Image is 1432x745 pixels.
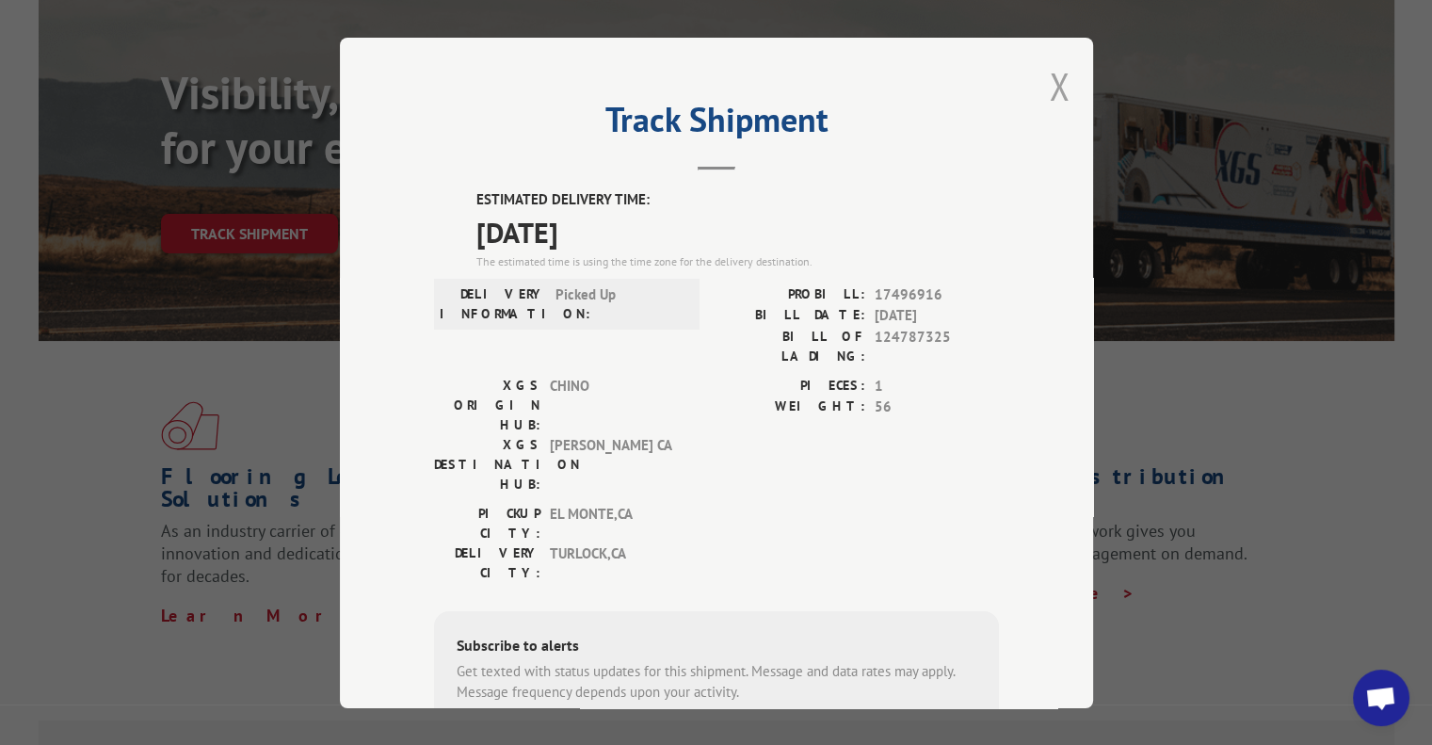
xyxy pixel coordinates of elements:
[434,434,540,494] label: XGS DESTINATION HUB:
[716,283,865,305] label: PROBILL:
[716,375,865,397] label: PIECES:
[476,210,999,252] span: [DATE]
[550,543,677,582] span: TURLOCK , CA
[550,434,677,494] span: [PERSON_NAME] CA
[875,326,999,365] span: 124787325
[716,305,865,327] label: BILL DATE:
[434,503,540,543] label: PICKUP CITY:
[550,375,677,434] span: CHINO
[716,326,865,365] label: BILL OF LADING:
[440,283,546,323] label: DELIVERY INFORMATION:
[1353,670,1409,726] a: Open chat
[875,397,999,418] span: 56
[476,252,999,269] div: The estimated time is using the time zone for the delivery destination.
[434,106,999,142] h2: Track Shipment
[1049,61,1070,111] button: Close modal
[555,283,683,323] span: Picked Up
[875,305,999,327] span: [DATE]
[476,189,999,211] label: ESTIMATED DELIVERY TIME:
[457,633,976,660] div: Subscribe to alerts
[875,375,999,397] span: 1
[457,660,976,703] div: Get texted with status updates for this shipment. Message and data rates may apply. Message frequ...
[716,397,865,418] label: WEIGHT:
[875,283,999,305] span: 17496916
[434,375,540,434] label: XGS ORIGIN HUB:
[434,543,540,582] label: DELIVERY CITY:
[550,503,677,543] span: EL MONTE , CA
